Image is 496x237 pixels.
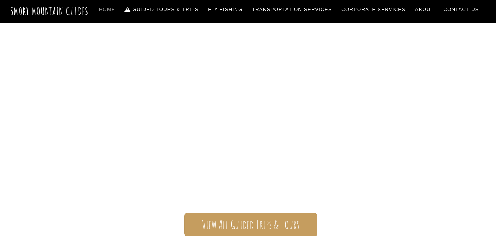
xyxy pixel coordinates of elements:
a: Fly Fishing [205,2,246,17]
span: The ONLY one-stop, full Service Guide Company for the Gatlinburg and [GEOGRAPHIC_DATA] side of th... [34,134,462,191]
a: Guided Tours & Trips [122,2,202,17]
span: Smoky Mountain Guides [34,97,462,134]
a: Transportation Services [249,2,335,17]
a: About [412,2,437,17]
a: Corporate Services [339,2,409,17]
a: View All Guided Trips & Tours [184,213,317,236]
a: Smoky Mountain Guides [10,5,89,17]
a: Home [96,2,118,17]
a: Contact Us [441,2,482,17]
span: View All Guided Trips & Tours [202,221,300,229]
